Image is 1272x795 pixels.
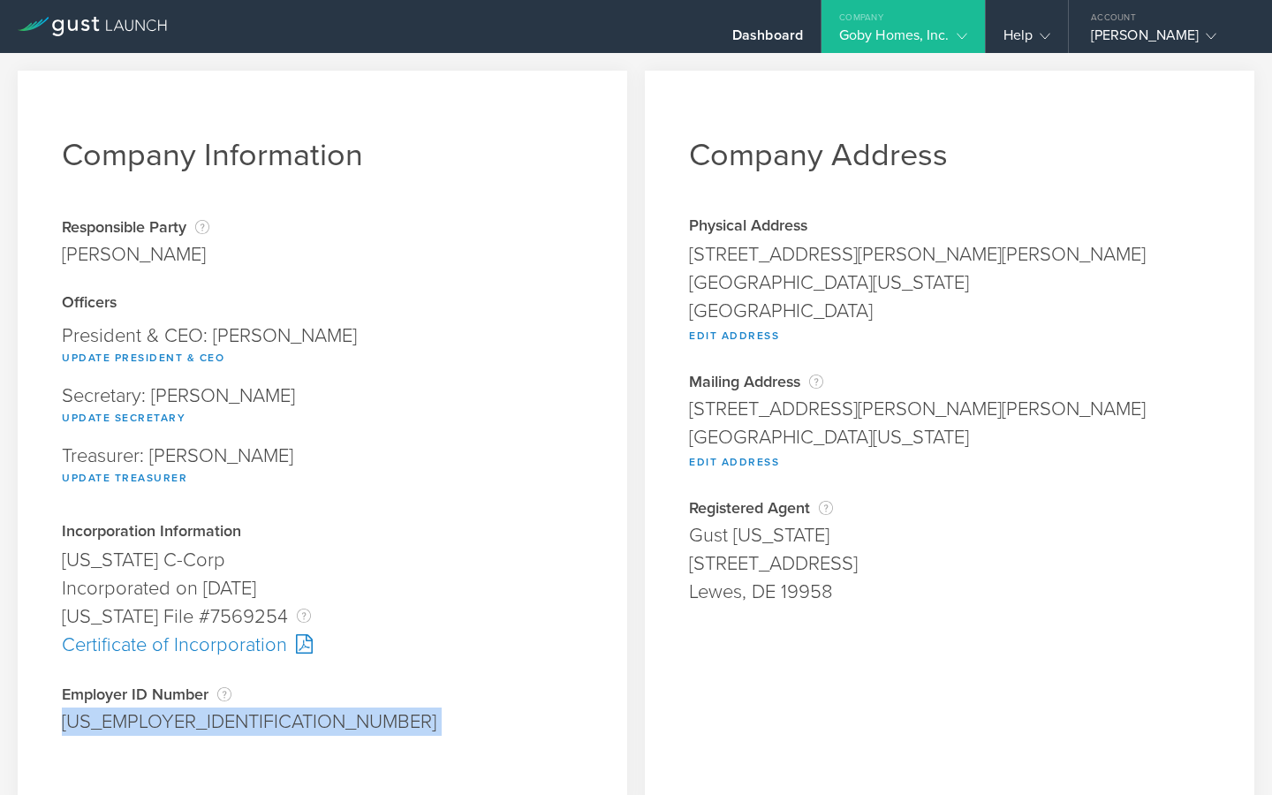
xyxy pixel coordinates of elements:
[62,602,583,631] div: [US_STATE] File #7569254
[62,546,583,574] div: [US_STATE] C-Corp
[62,685,583,703] div: Employer ID Number
[689,499,1210,517] div: Registered Agent
[62,295,583,313] div: Officers
[689,578,1210,606] div: Lewes, DE 19958
[62,708,583,736] div: [US_EMPLOYER_IDENTIFICATION_NUMBER]
[689,395,1210,423] div: [STREET_ADDRESS][PERSON_NAME][PERSON_NAME]
[689,423,1210,451] div: [GEOGRAPHIC_DATA][US_STATE]
[689,549,1210,578] div: [STREET_ADDRESS]
[689,297,1210,325] div: [GEOGRAPHIC_DATA]
[62,574,583,602] div: Incorporated on [DATE]
[62,218,209,236] div: Responsible Party
[732,26,803,53] div: Dashboard
[689,521,1210,549] div: Gust [US_STATE]
[62,347,224,368] button: Update President & CEO
[62,240,209,269] div: [PERSON_NAME]
[62,631,583,659] div: Certificate of Incorporation
[689,373,1210,390] div: Mailing Address
[689,325,779,346] button: Edit Address
[62,524,583,541] div: Incorporation Information
[839,26,967,53] div: Goby Homes, Inc.
[689,218,1210,236] div: Physical Address
[62,136,583,174] h1: Company Information
[689,269,1210,297] div: [GEOGRAPHIC_DATA][US_STATE]
[62,377,583,437] div: Secretary: [PERSON_NAME]
[689,451,779,473] button: Edit Address
[1003,26,1050,53] div: Help
[62,467,187,488] button: Update Treasurer
[62,407,185,428] button: Update Secretary
[62,317,583,377] div: President & CEO: [PERSON_NAME]
[62,437,583,497] div: Treasurer: [PERSON_NAME]
[689,240,1210,269] div: [STREET_ADDRESS][PERSON_NAME][PERSON_NAME]
[689,136,1210,174] h1: Company Address
[1091,26,1241,53] div: [PERSON_NAME]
